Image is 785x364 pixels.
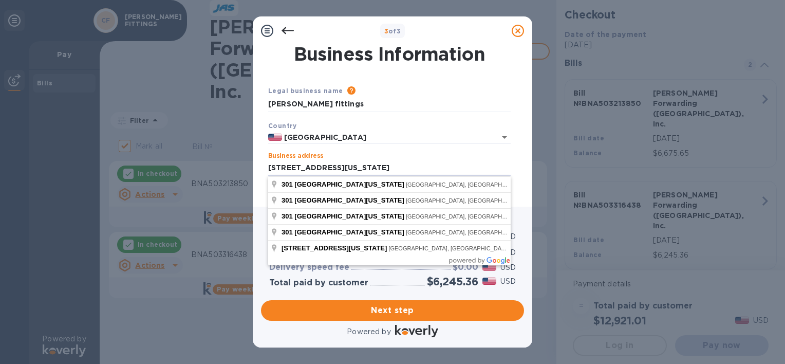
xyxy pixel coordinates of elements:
[388,245,571,251] span: [GEOGRAPHIC_DATA], [GEOGRAPHIC_DATA], [GEOGRAPHIC_DATA]
[406,181,589,188] span: [GEOGRAPHIC_DATA], [GEOGRAPHIC_DATA], [GEOGRAPHIC_DATA]
[282,131,482,144] input: Select country
[482,264,496,271] img: USD
[269,263,349,272] h3: Delivery speed fee
[384,27,401,35] b: of 3
[282,228,293,236] span: 301
[406,229,589,235] span: [GEOGRAPHIC_DATA], [GEOGRAPHIC_DATA], [GEOGRAPHIC_DATA]
[497,130,512,144] button: Open
[268,153,323,159] label: Business address
[268,122,297,130] b: Country
[266,43,513,65] h1: Business Information
[282,196,293,204] span: 301
[294,196,404,204] span: [GEOGRAPHIC_DATA][US_STATE]
[395,325,438,337] img: Logo
[268,160,511,176] input: Enter address
[453,263,478,272] h3: $0.00
[500,262,516,273] p: USD
[294,180,404,188] span: [GEOGRAPHIC_DATA][US_STATE]
[427,275,478,288] h2: $6,245.36
[282,212,293,220] span: 301
[261,300,524,321] button: Next step
[406,213,589,220] span: [GEOGRAPHIC_DATA], [GEOGRAPHIC_DATA], [GEOGRAPHIC_DATA]
[282,180,293,188] span: 301
[268,97,511,112] input: Enter legal business name
[294,228,404,236] span: [GEOGRAPHIC_DATA][US_STATE]
[384,27,388,35] span: 3
[406,197,589,204] span: [GEOGRAPHIC_DATA], [GEOGRAPHIC_DATA], [GEOGRAPHIC_DATA]
[282,244,387,252] span: [STREET_ADDRESS][US_STATE]
[268,134,282,141] img: US
[269,304,516,317] span: Next step
[268,87,343,95] b: Legal business name
[269,278,368,288] h3: Total paid by customer
[294,212,404,220] span: [GEOGRAPHIC_DATA][US_STATE]
[482,278,496,285] img: USD
[347,326,390,337] p: Powered by
[500,276,516,287] p: USD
